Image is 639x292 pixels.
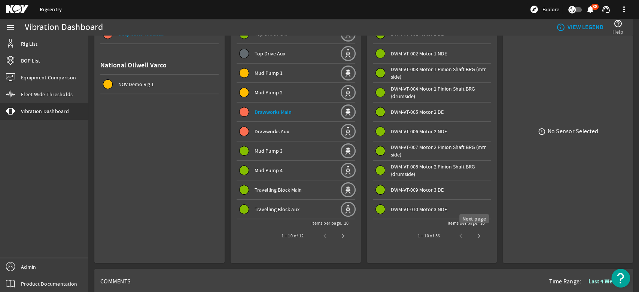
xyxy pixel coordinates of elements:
[237,200,340,219] button: Travelling Block Aux
[334,227,352,245] button: Next page
[556,23,562,32] mat-icon: info_outline
[549,275,627,288] div: Time Range:
[391,85,475,100] span: DWM-VT-004 Motor 1 Pinion Shaft BRG (drumside)
[391,50,447,57] span: DWM-VT-002 Motor 1 NDE
[255,186,302,193] span: Travelling Block Main
[602,5,611,14] mat-icon: support_agent
[614,19,623,28] mat-icon: help_outline
[586,5,595,14] mat-icon: notifications
[391,66,486,80] span: DWM-VT-003 Motor 1 Pinion Shaft BRG (mtr side)
[21,107,69,115] span: Vibration Dashboard
[118,31,164,38] span: Deepwater Thalassa
[21,280,77,288] span: Product Documentation
[255,206,299,213] span: Travelling Block Aux
[547,128,598,135] div: No Sensor Selected
[373,83,491,102] button: DWM-VT-004 Motor 1 Pinion Shaft BRG (drumside)
[373,180,491,199] button: DWM-VT-009 Motor 3 DE
[373,122,491,141] button: DWM-VT-006 Motor 2 NDE
[6,107,15,116] mat-icon: vibration
[530,5,539,14] mat-icon: explore
[237,180,340,199] button: Travelling Block Main
[527,3,562,15] button: Explore
[391,109,444,115] span: DWM-VT-005 Motor 2 DE
[417,232,440,240] div: 1 – 10 of 36
[255,147,283,154] span: Mud Pump 3
[100,75,219,94] button: NOV Demo Rig 1
[373,64,491,82] button: DWM-VT-003 Motor 1 Pinion Shaft BRG (mtr side)
[615,0,633,18] button: more_vert
[582,275,627,288] button: Last 4 Weeks
[21,57,40,64] span: BOP List
[470,227,488,245] button: Next page
[391,163,475,177] span: DWM-VT-008 Motor 2 Pinion Shaft BRG (drumside)
[100,56,219,75] div: National Oilwell Varco
[100,278,131,285] span: COMMENTS
[542,6,559,13] span: Explore
[255,128,289,135] span: Drawworks Aux
[311,219,343,227] div: Items per page:
[237,122,340,141] button: Drawworks Aux
[21,74,76,81] span: Equipment Comparison
[118,81,154,88] span: NOV Demo Rig 1
[40,6,62,13] a: Rigsentry
[282,232,304,240] div: 1 – 10 of 12
[391,144,486,158] span: DWM-VT-007 Motor 2 Pinion Shaft BRG (mtr side)
[237,161,340,180] button: Mud Pump 4
[568,24,603,31] b: VIEW LEGEND
[21,91,73,98] span: Fleet Wide Thresholds
[447,219,478,227] div: Items per page:
[237,44,340,63] button: Top Drive Aux
[344,219,349,227] div: 10
[255,89,283,96] span: Mud Pump 2
[373,103,491,121] button: DWM-VT-005 Motor 2 DE
[237,142,340,160] button: Mud Pump 3
[391,186,444,193] span: DWM-VT-009 Motor 3 DE
[373,200,491,219] button: DWM-VT-010 Motor 3 NDE
[586,6,594,13] button: 38
[255,50,285,57] span: Top Drive Aux
[21,263,36,271] span: Admin
[538,128,545,136] mat-icon: error_outline
[21,40,37,48] span: Rig List
[391,128,447,135] span: DWM-VT-006 Motor 2 NDE
[612,28,623,36] span: Help
[255,109,292,116] span: Drawworks Main
[553,21,606,34] button: VIEW LEGEND
[6,23,15,32] mat-icon: menu
[588,277,621,285] b: Last 4 Weeks
[611,269,630,288] button: Open Resource Center
[237,64,340,82] button: Mud Pump 1
[25,24,103,31] div: Vibration Dashboard
[373,142,491,160] button: DWM-VT-007 Motor 2 Pinion Shaft BRG (mtr side)
[391,206,447,213] span: DWM-VT-010 Motor 3 NDE
[237,83,340,102] button: Mud Pump 2
[255,167,283,174] span: Mud Pump 4
[480,219,485,227] div: 10
[373,161,491,180] button: DWM-VT-008 Motor 2 Pinion Shaft BRG (drumside)
[237,103,340,121] button: Drawworks Main
[373,44,491,63] button: DWM-VT-002 Motor 1 NDE
[255,70,283,76] span: Mud Pump 1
